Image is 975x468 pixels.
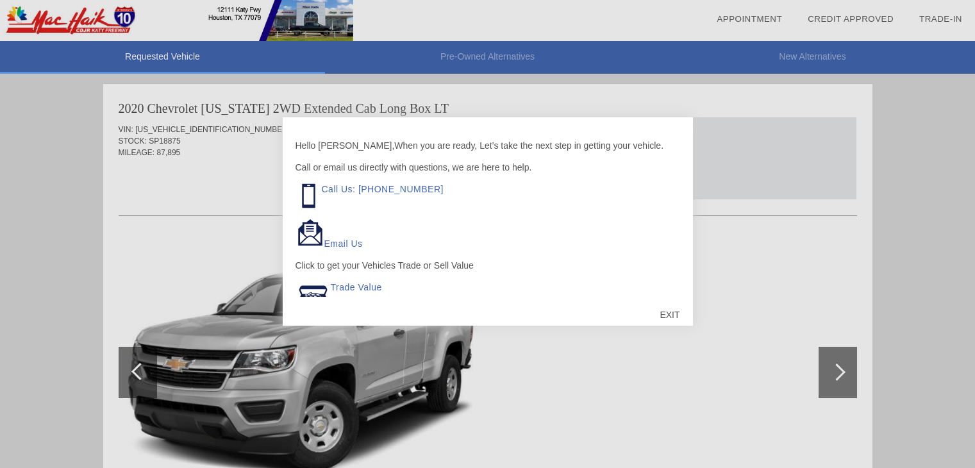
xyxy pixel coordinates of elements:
img: Email Icon [296,218,324,247]
a: Call Us: [PHONE_NUMBER] [322,184,444,194]
a: Trade Value [331,282,382,292]
a: Appointment [717,14,782,24]
a: Email Us [324,238,363,249]
p: Click to get your Vehicles Trade or Sell Value [296,259,680,272]
a: Credit Approved [808,14,894,24]
p: Call or email us directly with questions, we are here to help. [296,161,680,174]
div: EXIT [647,296,692,334]
a: Trade-In [919,14,962,24]
p: Hello [PERSON_NAME],When you are ready, Let’s take the next step in getting your vehicle. [296,139,680,152]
